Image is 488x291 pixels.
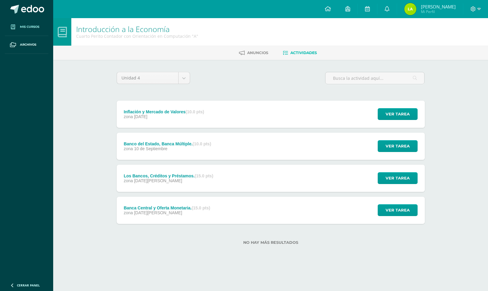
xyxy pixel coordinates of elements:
[117,72,190,84] a: Unidad 4
[124,141,211,146] div: Banco del Estado, Banca Múltiple.
[124,114,133,119] span: zona
[124,205,210,210] div: Banca Central y Oferta Monetaria.
[121,72,174,84] span: Unidad 4
[124,173,213,178] div: Los Bancos, Créditos y Préstamos.
[325,72,424,84] input: Busca la actividad aquí...
[5,36,48,54] a: Archivos
[378,140,418,152] button: Ver tarea
[17,283,40,287] span: Cerrar panel
[124,146,133,151] span: zona
[386,141,410,152] span: Ver tarea
[404,3,416,15] img: e27ff7c47363af2913875ea146f0a901.png
[5,18,48,36] a: Mis cursos
[134,146,168,151] span: 10 de Septiembre
[192,141,211,146] strong: (10.0 pts)
[421,4,456,10] span: [PERSON_NAME]
[76,24,170,34] a: Introducción a la Economía
[378,172,418,184] button: Ver tarea
[134,178,182,183] span: [DATE][PERSON_NAME]
[117,240,425,245] label: No hay más resultados
[186,109,204,114] strong: (10.0 pts)
[124,210,133,215] span: zona
[20,24,39,29] span: Mis cursos
[290,50,317,55] span: Actividades
[283,48,317,58] a: Actividades
[192,205,210,210] strong: (15.0 pts)
[386,173,410,184] span: Ver tarea
[20,42,36,47] span: Archivos
[134,114,147,119] span: [DATE]
[239,48,268,58] a: Anuncios
[386,205,410,216] span: Ver tarea
[76,25,198,33] h1: Introducción a la Economía
[378,204,418,216] button: Ver tarea
[247,50,268,55] span: Anuncios
[124,178,133,183] span: zona
[378,108,418,120] button: Ver tarea
[386,108,410,120] span: Ver tarea
[124,109,204,114] div: Inflación y Mercado de Valores
[134,210,182,215] span: [DATE][PERSON_NAME]
[421,9,456,14] span: Mi Perfil
[195,173,213,178] strong: (15.0 pts)
[76,33,198,39] div: Cuarto Perito Contador con Orientación en Computación 'A'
